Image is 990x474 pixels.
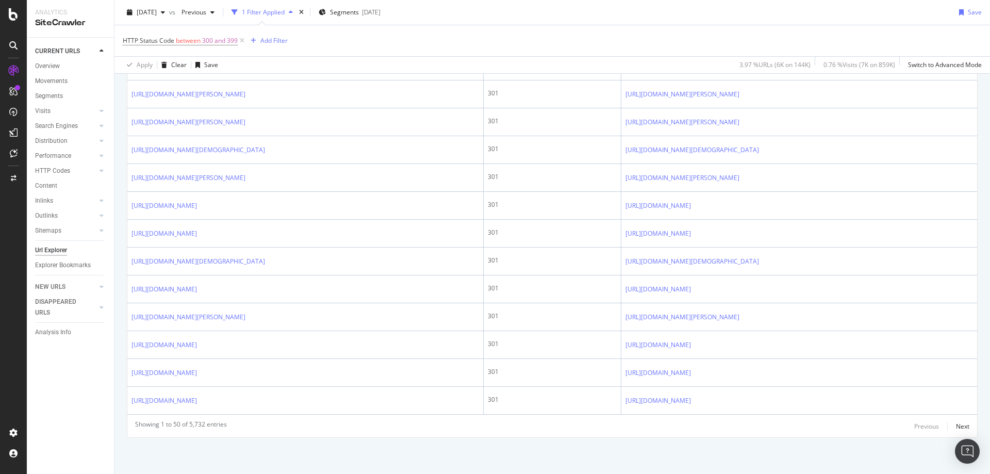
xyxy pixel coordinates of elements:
[35,245,67,256] div: Url Explorer
[131,284,197,295] a: [URL][DOMAIN_NAME]
[123,36,174,45] span: HTTP Status Code
[488,256,617,265] div: 301
[35,210,58,221] div: Outlinks
[35,327,107,338] a: Analysis Info
[137,60,153,69] div: Apply
[625,284,691,295] a: [URL][DOMAIN_NAME]
[35,91,63,102] div: Segments
[177,4,219,21] button: Previous
[131,117,245,127] a: [URL][DOMAIN_NAME][PERSON_NAME]
[131,228,197,239] a: [URL][DOMAIN_NAME]
[35,181,57,191] div: Content
[625,396,691,406] a: [URL][DOMAIN_NAME]
[35,225,61,236] div: Sitemaps
[956,420,969,432] button: Next
[35,166,96,176] a: HTTP Codes
[35,327,71,338] div: Analysis Info
[956,422,969,431] div: Next
[35,76,68,87] div: Movements
[35,297,87,318] div: DISAPPEARED URLS
[955,4,982,21] button: Save
[35,106,51,117] div: Visits
[35,17,106,29] div: SiteCrawler
[123,57,153,73] button: Apply
[246,35,288,47] button: Add Filter
[625,117,739,127] a: [URL][DOMAIN_NAME][PERSON_NAME]
[35,76,107,87] a: Movements
[176,36,201,45] span: between
[625,256,759,267] a: [URL][DOMAIN_NAME][DEMOGRAPHIC_DATA]
[242,8,285,17] div: 1 Filter Applied
[488,200,617,209] div: 301
[625,201,691,211] a: [URL][DOMAIN_NAME]
[904,57,982,73] button: Switch to Advanced Mode
[191,57,218,73] button: Save
[35,61,107,72] a: Overview
[488,395,617,404] div: 301
[35,136,68,146] div: Distribution
[625,312,739,322] a: [URL][DOMAIN_NAME][PERSON_NAME]
[260,36,288,45] div: Add Filter
[35,166,70,176] div: HTTP Codes
[123,4,169,21] button: [DATE]
[35,195,53,206] div: Inlinks
[157,57,187,73] button: Clear
[35,121,96,132] a: Search Engines
[35,181,107,191] a: Content
[35,282,96,292] a: NEW URLS
[35,106,96,117] a: Visits
[35,225,96,236] a: Sitemaps
[177,8,206,17] span: Previous
[488,339,617,349] div: 301
[169,8,177,17] span: vs
[35,121,78,132] div: Search Engines
[35,46,96,57] a: CURRENT URLS
[35,46,80,57] div: CURRENT URLS
[135,420,227,432] div: Showing 1 to 50 of 5,732 entries
[35,210,96,221] a: Outlinks
[488,312,617,321] div: 301
[297,7,306,18] div: times
[131,368,197,378] a: [URL][DOMAIN_NAME]
[488,117,617,126] div: 301
[131,201,197,211] a: [URL][DOMAIN_NAME]
[914,420,939,432] button: Previous
[968,8,982,17] div: Save
[625,89,739,100] a: [URL][DOMAIN_NAME][PERSON_NAME]
[315,4,385,21] button: Segments[DATE]
[131,173,245,183] a: [URL][DOMAIN_NAME][PERSON_NAME]
[330,8,359,17] span: Segments
[914,422,939,431] div: Previous
[955,439,980,464] div: Open Intercom Messenger
[823,60,895,69] div: 0.76 % Visits ( 7K on 859K )
[488,172,617,182] div: 301
[625,228,691,239] a: [URL][DOMAIN_NAME]
[131,145,265,155] a: [URL][DOMAIN_NAME][DEMOGRAPHIC_DATA]
[171,60,187,69] div: Clear
[908,60,982,69] div: Switch to Advanced Mode
[35,245,107,256] a: Url Explorer
[488,228,617,237] div: 301
[739,60,811,69] div: 3.97 % URLs ( 6K on 144K )
[625,173,739,183] a: [URL][DOMAIN_NAME][PERSON_NAME]
[204,60,218,69] div: Save
[35,260,91,271] div: Explorer Bookmarks
[35,260,107,271] a: Explorer Bookmarks
[35,61,60,72] div: Overview
[35,91,107,102] a: Segments
[35,195,96,206] a: Inlinks
[35,151,71,161] div: Performance
[488,89,617,98] div: 301
[131,89,245,100] a: [URL][DOMAIN_NAME][PERSON_NAME]
[137,8,157,17] span: 2025 Aug. 22nd
[488,284,617,293] div: 301
[35,282,65,292] div: NEW URLS
[625,368,691,378] a: [URL][DOMAIN_NAME]
[131,340,197,350] a: [URL][DOMAIN_NAME]
[35,297,96,318] a: DISAPPEARED URLS
[131,256,265,267] a: [URL][DOMAIN_NAME][DEMOGRAPHIC_DATA]
[625,145,759,155] a: [URL][DOMAIN_NAME][DEMOGRAPHIC_DATA]
[131,312,245,322] a: [URL][DOMAIN_NAME][PERSON_NAME]
[202,34,238,48] span: 300 and 399
[625,340,691,350] a: [URL][DOMAIN_NAME]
